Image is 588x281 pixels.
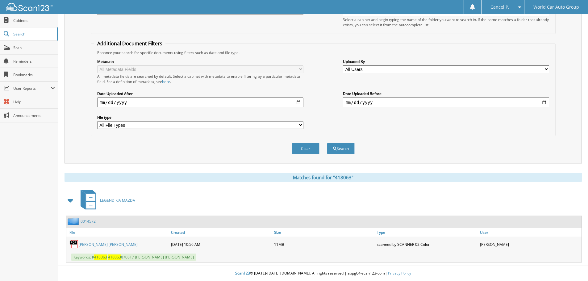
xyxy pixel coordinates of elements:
div: © [DATE]-[DATE] [DOMAIN_NAME]. All rights reserved | appg04-scan123-com | [58,266,588,281]
label: File type [97,115,303,120]
span: World Car Auto Group [533,5,579,9]
span: User Reports [13,86,51,91]
div: Matches found for "418063" [65,173,582,182]
label: Date Uploaded After [97,91,303,96]
div: [PERSON_NAME] [478,238,582,250]
div: 11MB [273,238,376,250]
span: 418063 [108,254,121,260]
a: User [478,228,582,237]
a: here [162,79,170,84]
img: folder2.png [68,217,81,225]
a: Size [273,228,376,237]
span: Keywords: K 070817 [PERSON_NAME] [PERSON_NAME] [71,254,196,261]
span: Help [13,99,55,105]
img: PDF.png [69,240,79,249]
span: Search [13,31,54,37]
span: Cancel P. [490,5,509,9]
img: scan123-logo-white.svg [6,3,52,11]
input: end [343,97,549,107]
a: [PERSON_NAME] [PERSON_NAME] [79,242,138,247]
button: Clear [292,143,319,154]
span: LEGEND KIA MAZDA [100,198,135,203]
input: start [97,97,303,107]
label: Metadata [97,59,303,64]
span: Scan123 [235,271,250,276]
a: Privacy Policy [388,271,411,276]
legend: Additional Document Filters [94,40,165,47]
div: All metadata fields are searched by default. Select a cabinet with metadata to enable filtering b... [97,74,303,84]
a: Created [169,228,273,237]
div: [DATE] 10:56 AM [169,238,273,250]
span: Bookmarks [13,72,55,77]
span: Scan [13,45,55,50]
span: Announcements [13,113,55,118]
span: Cabinets [13,18,55,23]
div: Enhance your search for specific documents using filters such as date and file type. [94,50,552,55]
a: File [66,228,169,237]
span: Reminders [13,59,55,64]
label: Uploaded By [343,59,549,64]
div: scanned by SCANNER 02 Color [375,238,478,250]
a: 0014572 [81,219,96,224]
div: Select a cabinet and begin typing the name of the folder you want to search in. If the name match... [343,17,549,27]
iframe: Chat Widget [557,251,588,281]
span: 418063 [94,254,107,260]
a: LEGEND KIA MAZDA [77,188,135,213]
a: Type [375,228,478,237]
label: Date Uploaded Before [343,91,549,96]
button: Search [327,143,355,154]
